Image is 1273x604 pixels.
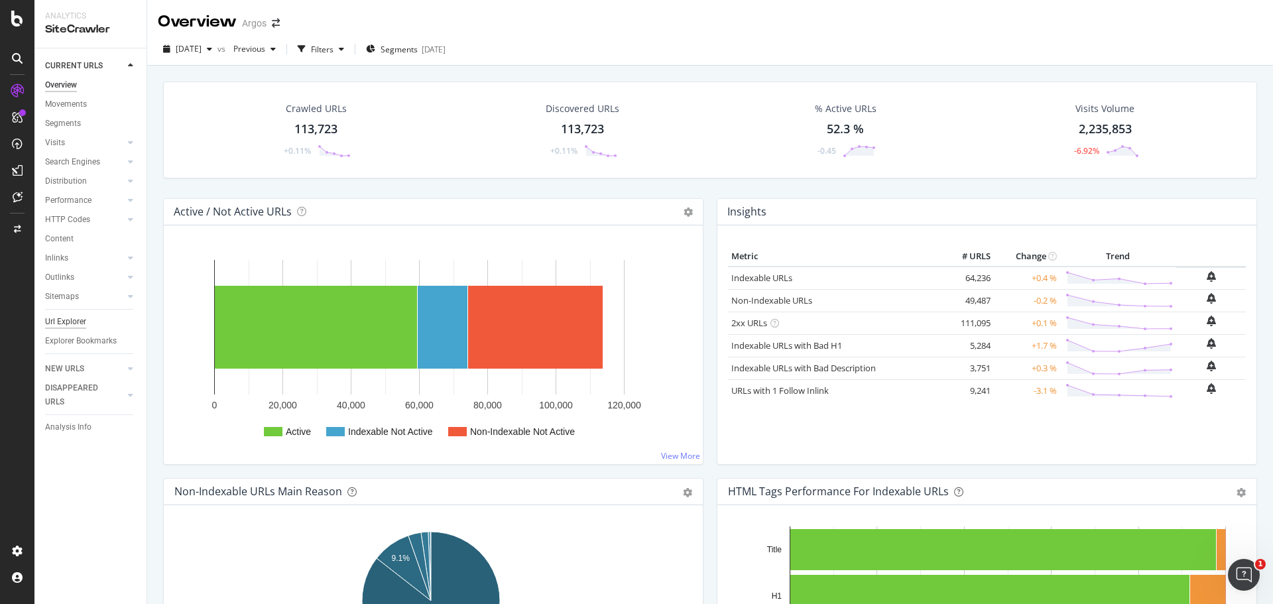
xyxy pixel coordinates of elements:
[1207,338,1216,349] div: bell-plus
[337,400,365,410] text: 40,000
[422,44,446,55] div: [DATE]
[45,213,90,227] div: HTTP Codes
[731,272,792,284] a: Indexable URLs
[546,102,619,115] div: Discovered URLs
[45,117,81,131] div: Segments
[941,267,994,290] td: 64,236
[174,485,342,498] div: Non-Indexable URLs Main Reason
[45,155,100,169] div: Search Engines
[45,290,124,304] a: Sitemaps
[550,145,577,156] div: +0.11%
[348,426,433,437] text: Indexable Not Active
[941,312,994,334] td: 111,095
[728,247,941,267] th: Metric
[45,194,91,208] div: Performance
[815,102,877,115] div: % Active URLs
[45,117,137,131] a: Segments
[174,203,292,221] h4: Active / Not Active URLs
[827,121,864,138] div: 52.3 %
[294,121,337,138] div: 113,723
[45,174,87,188] div: Distribution
[731,294,812,306] a: Non-Indexable URLs
[772,591,782,601] text: H1
[361,38,451,60] button: Segments[DATE]
[941,334,994,357] td: 5,284
[272,19,280,28] div: arrow-right-arrow-left
[45,334,117,348] div: Explorer Bookmarks
[45,334,137,348] a: Explorer Bookmarks
[45,362,84,376] div: NEW URLS
[1237,488,1246,497] div: gear
[45,251,124,265] a: Inlinks
[391,554,410,563] text: 9.1%
[1207,361,1216,371] div: bell-plus
[45,78,137,92] a: Overview
[994,379,1060,402] td: -3.1 %
[45,420,137,434] a: Analysis Info
[45,420,91,434] div: Analysis Info
[45,136,65,150] div: Visits
[45,78,77,92] div: Overview
[45,59,124,73] a: CURRENT URLS
[228,38,281,60] button: Previous
[661,450,700,461] a: View More
[728,485,949,498] div: HTML Tags Performance for Indexable URLs
[45,315,137,329] a: Url Explorer
[45,22,136,37] div: SiteCrawler
[994,289,1060,312] td: -0.2 %
[45,136,124,150] a: Visits
[45,59,103,73] div: CURRENT URLS
[727,203,766,221] h4: Insights
[473,400,502,410] text: 80,000
[45,97,87,111] div: Movements
[607,400,641,410] text: 120,000
[941,379,994,402] td: 9,241
[45,315,86,329] div: Url Explorer
[381,44,418,55] span: Segments
[45,155,124,169] a: Search Engines
[405,400,434,410] text: 60,000
[45,271,74,284] div: Outlinks
[45,251,68,265] div: Inlinks
[994,357,1060,379] td: +0.3 %
[45,232,137,246] a: Content
[158,11,237,33] div: Overview
[1207,293,1216,304] div: bell-plus
[994,267,1060,290] td: +0.4 %
[286,426,311,437] text: Active
[1228,559,1260,591] iframe: Intercom live chat
[1079,121,1132,138] div: 2,235,853
[818,145,836,156] div: -0.45
[731,385,829,396] a: URLs with 1 Follow Inlink
[217,43,228,54] span: vs
[45,232,74,246] div: Content
[941,247,994,267] th: # URLS
[1060,247,1176,267] th: Trend
[994,247,1060,267] th: Change
[561,121,604,138] div: 113,723
[212,400,217,410] text: 0
[941,289,994,312] td: 49,487
[45,11,136,22] div: Analytics
[45,362,124,376] a: NEW URLS
[684,208,693,217] i: Options
[158,38,217,60] button: [DATE]
[1075,102,1134,115] div: Visits Volume
[1074,145,1099,156] div: -6.92%
[45,213,124,227] a: HTTP Codes
[1255,559,1266,570] span: 1
[45,97,137,111] a: Movements
[1207,316,1216,326] div: bell-plus
[470,426,575,437] text: Non-Indexable Not Active
[941,357,994,379] td: 3,751
[45,290,79,304] div: Sitemaps
[242,17,267,30] div: Argos
[683,488,692,497] div: gear
[45,271,124,284] a: Outlinks
[1207,383,1216,394] div: bell-plus
[539,400,573,410] text: 100,000
[731,362,876,374] a: Indexable URLs with Bad Description
[269,400,297,410] text: 20,000
[228,43,265,54] span: Previous
[45,174,124,188] a: Distribution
